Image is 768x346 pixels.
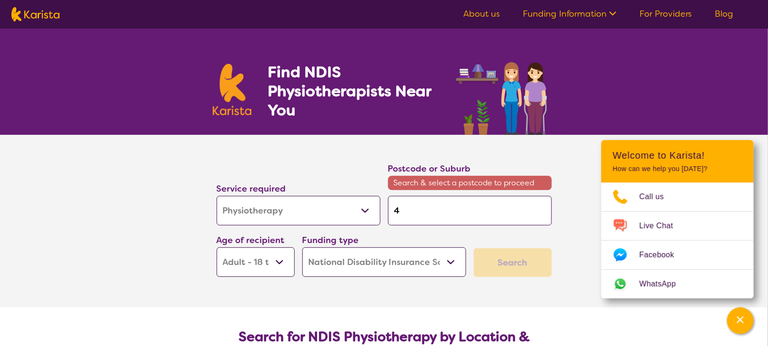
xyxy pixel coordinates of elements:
[613,150,742,161] h2: Welcome to Karista!
[727,307,754,334] button: Channel Menu
[639,190,676,204] span: Call us
[388,196,552,225] input: Type
[601,270,754,298] a: Web link opens in a new tab.
[217,183,286,194] label: Service required
[639,277,688,291] span: WhatsApp
[213,64,252,115] img: Karista logo
[268,62,444,120] h1: Find NDIS Physiotherapists Near You
[523,8,617,20] a: Funding Information
[601,183,754,298] ul: Choose channel
[613,165,742,173] p: How can we help you [DATE]?
[388,176,552,190] span: Search & select a postcode to proceed
[388,163,471,174] label: Postcode or Suburb
[601,140,754,298] div: Channel Menu
[453,51,555,135] img: physiotherapy
[463,8,500,20] a: About us
[639,8,692,20] a: For Providers
[302,234,359,246] label: Funding type
[639,219,685,233] span: Live Chat
[217,234,285,246] label: Age of recipient
[11,7,60,21] img: Karista logo
[639,248,686,262] span: Facebook
[715,8,734,20] a: Blog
